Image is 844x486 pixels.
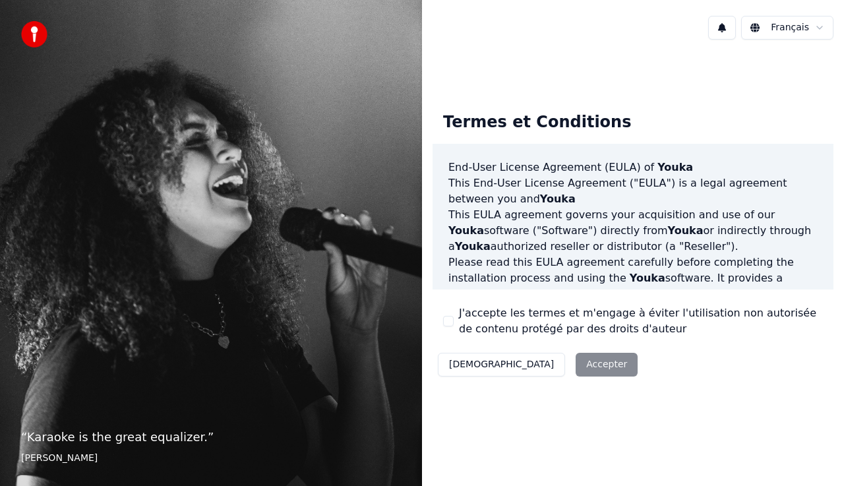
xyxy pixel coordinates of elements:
[448,255,818,318] p: Please read this EULA agreement carefully before completing the installation process and using th...
[433,102,642,144] div: Termes et Conditions
[542,288,578,300] span: Youka
[21,21,47,47] img: youka
[448,175,818,207] p: This End-User License Agreement ("EULA") is a legal agreement between you and
[448,160,818,175] h3: End-User License Agreement (EULA) of
[540,193,576,205] span: Youka
[448,224,484,237] span: Youka
[438,353,565,377] button: [DEMOGRAPHIC_DATA]
[21,452,401,465] footer: [PERSON_NAME]
[459,305,823,337] label: J'accepte les termes et m'engage à éviter l'utilisation non autorisée de contenu protégé par des ...
[21,428,401,446] p: “ Karaoke is the great equalizer. ”
[668,224,704,237] span: Youka
[657,161,693,173] span: Youka
[630,272,665,284] span: Youka
[448,207,818,255] p: This EULA agreement governs your acquisition and use of our software ("Software") directly from o...
[455,240,491,253] span: Youka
